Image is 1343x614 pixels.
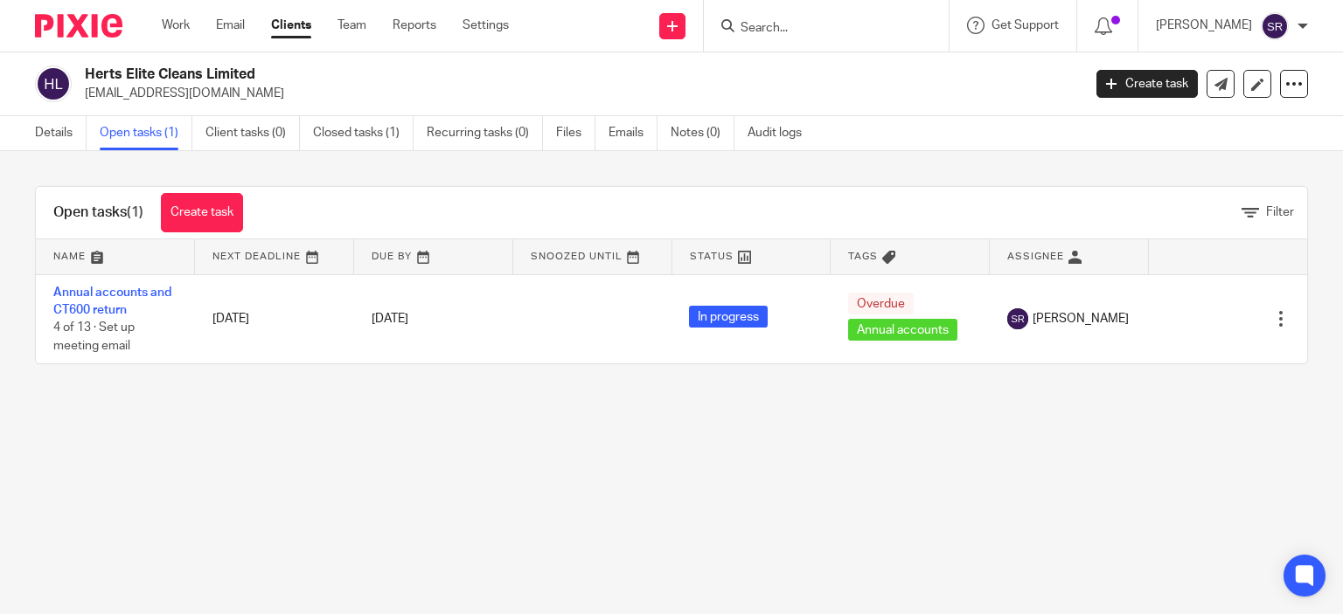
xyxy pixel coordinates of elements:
[531,252,623,261] span: Snoozed Until
[372,313,408,325] span: [DATE]
[127,205,143,219] span: (1)
[53,321,135,352] span: 4 of 13 · Set up meeting email
[216,17,245,34] a: Email
[205,116,300,150] a: Client tasks (0)
[992,19,1059,31] span: Get Support
[690,252,734,261] span: Status
[53,204,143,222] h1: Open tasks
[748,116,815,150] a: Audit logs
[556,116,595,150] a: Files
[85,85,1070,102] p: [EMAIL_ADDRESS][DOMAIN_NAME]
[337,17,366,34] a: Team
[1261,12,1289,40] img: svg%3E
[848,293,914,314] span: Overdue
[1156,17,1252,34] p: [PERSON_NAME]
[1033,310,1129,328] span: [PERSON_NAME]
[427,116,543,150] a: Recurring tasks (0)
[739,21,896,37] input: Search
[35,14,122,38] img: Pixie
[100,116,192,150] a: Open tasks (1)
[1007,308,1028,329] img: svg%3E
[609,116,658,150] a: Emails
[848,252,878,261] span: Tags
[1096,70,1198,98] a: Create task
[689,306,768,328] span: In progress
[195,274,354,363] td: [DATE]
[463,17,509,34] a: Settings
[1266,206,1294,218] span: Filter
[162,17,190,34] a: Work
[271,17,311,34] a: Clients
[671,116,734,150] a: Notes (0)
[53,286,171,316] a: Annual accounts and CT600 return
[85,66,873,84] h2: Herts Elite Cleans Limited
[161,193,243,232] a: Create task
[393,17,436,34] a: Reports
[35,116,87,150] a: Details
[848,319,957,341] span: Annual accounts
[35,66,72,102] img: svg%3E
[313,116,414,150] a: Closed tasks (1)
